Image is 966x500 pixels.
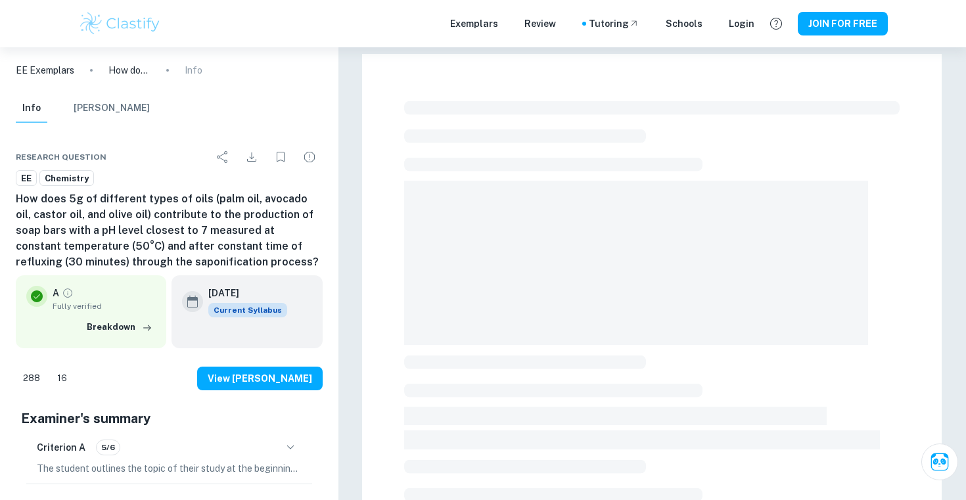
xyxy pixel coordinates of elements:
[50,372,74,385] span: 16
[62,287,74,299] a: Grade fully verified
[208,303,287,317] div: This exemplar is based on the current syllabus. Feel free to refer to it for inspiration/ideas wh...
[239,144,265,170] div: Download
[16,372,47,385] span: 288
[450,16,498,31] p: Exemplars
[666,16,702,31] a: Schools
[97,442,120,453] span: 5/6
[589,16,639,31] a: Tutoring
[765,12,787,35] button: Help and Feedback
[16,151,106,163] span: Research question
[74,94,150,123] button: [PERSON_NAME]
[21,409,317,428] h5: Examiner's summary
[16,172,36,185] span: EE
[197,367,323,390] button: View [PERSON_NAME]
[37,440,85,455] h6: Criterion A
[921,443,958,480] button: Ask Clai
[16,170,37,187] a: EE
[208,303,287,317] span: Current Syllabus
[78,11,162,37] img: Clastify logo
[50,368,74,389] div: Dislike
[185,63,202,78] p: Info
[524,16,556,31] p: Review
[39,170,94,187] a: Chemistry
[16,191,323,270] h6: How does 5g of different types of oils (palm oil, avocado oil, castor oil, and olive oil) contrib...
[108,63,150,78] p: How does 5g of different types of oils (palm oil, avocado oil, castor oil, and olive oil) contrib...
[83,317,156,337] button: Breakdown
[16,94,47,123] button: Info
[296,144,323,170] div: Report issue
[53,286,59,300] p: A
[267,144,294,170] div: Bookmark
[40,172,93,185] span: Chemistry
[208,286,277,300] h6: [DATE]
[210,144,236,170] div: Share
[798,12,888,35] button: JOIN FOR FREE
[53,300,156,312] span: Fully verified
[16,368,47,389] div: Like
[37,461,302,476] p: The student outlines the topic of their study at the beginning of the essay, clearly stating the ...
[16,63,74,78] a: EE Exemplars
[729,16,754,31] a: Login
